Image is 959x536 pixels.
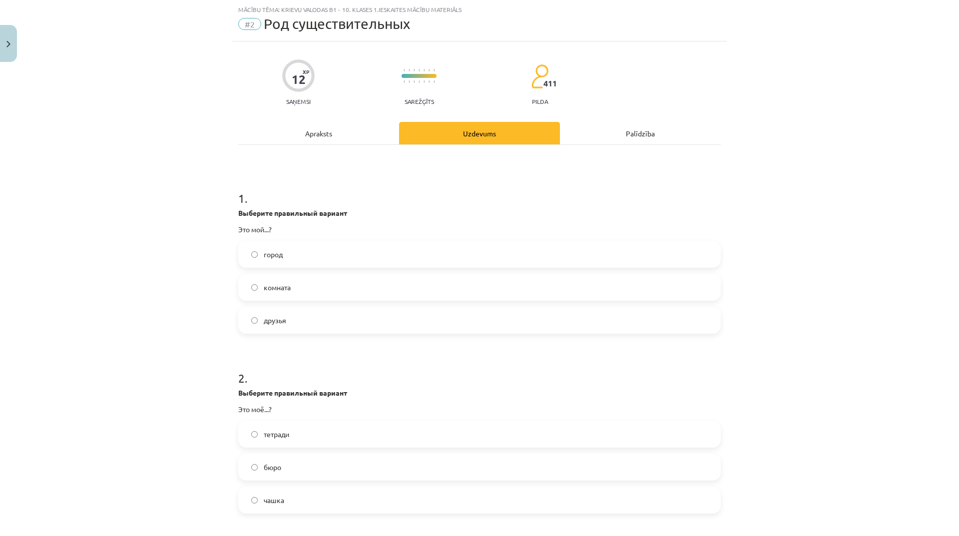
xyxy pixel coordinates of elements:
strong: Выберите правильный вариант [238,208,347,217]
p: Saņemsi [282,98,315,105]
span: XP [303,69,309,74]
img: icon-short-line-57e1e144782c952c97e751825c79c345078a6d821885a25fce030b3d8c18986b.svg [419,80,420,83]
span: бюро [264,462,281,473]
p: Это моё...? [238,404,721,415]
p: Это мой...? [238,224,721,235]
h1: 1 . [238,174,721,205]
img: icon-short-line-57e1e144782c952c97e751825c79c345078a6d821885a25fce030b3d8c18986b.svg [419,69,420,71]
p: pilda [532,98,548,105]
img: icon-short-line-57e1e144782c952c97e751825c79c345078a6d821885a25fce030b3d8c18986b.svg [414,69,415,71]
img: students-c634bb4e5e11cddfef0936a35e636f08e4e9abd3cc4e673bd6f9a4125e45ecb1.svg [531,64,548,89]
span: Род существительных [264,15,410,32]
span: чашка [264,495,284,506]
img: icon-short-line-57e1e144782c952c97e751825c79c345078a6d821885a25fce030b3d8c18986b.svg [404,80,405,83]
input: друзья [251,317,258,324]
span: друзья [264,315,286,326]
input: комната [251,284,258,291]
img: icon-short-line-57e1e144782c952c97e751825c79c345078a6d821885a25fce030b3d8c18986b.svg [424,69,425,71]
input: тетради [251,431,258,438]
div: 12 [292,72,306,86]
span: 411 [543,79,557,88]
img: icon-short-line-57e1e144782c952c97e751825c79c345078a6d821885a25fce030b3d8c18986b.svg [404,69,405,71]
span: #2 [238,18,261,30]
div: Mācību tēma: Krievu valodas b1 - 10. klases 1.ieskaites mācību materiāls [238,6,721,13]
span: тетради [264,429,289,440]
img: icon-short-line-57e1e144782c952c97e751825c79c345078a6d821885a25fce030b3d8c18986b.svg [434,80,435,83]
p: Sarežģīts [405,98,434,105]
img: icon-short-line-57e1e144782c952c97e751825c79c345078a6d821885a25fce030b3d8c18986b.svg [409,80,410,83]
span: комната [264,282,291,293]
img: icon-close-lesson-0947bae3869378f0d4975bcd49f059093ad1ed9edebbc8119c70593378902aed.svg [6,41,10,47]
div: Uzdevums [399,122,560,144]
input: город [251,251,258,258]
img: icon-short-line-57e1e144782c952c97e751825c79c345078a6d821885a25fce030b3d8c18986b.svg [429,69,430,71]
span: город [264,249,283,260]
div: Apraksts [238,122,399,144]
img: icon-short-line-57e1e144782c952c97e751825c79c345078a6d821885a25fce030b3d8c18986b.svg [409,69,410,71]
strong: Выберите правильный вариант [238,388,347,397]
img: icon-short-line-57e1e144782c952c97e751825c79c345078a6d821885a25fce030b3d8c18986b.svg [424,80,425,83]
h1: 2 . [238,354,721,385]
div: Palīdzība [560,122,721,144]
img: icon-short-line-57e1e144782c952c97e751825c79c345078a6d821885a25fce030b3d8c18986b.svg [434,69,435,71]
input: бюро [251,464,258,471]
input: чашка [251,497,258,504]
img: icon-short-line-57e1e144782c952c97e751825c79c345078a6d821885a25fce030b3d8c18986b.svg [429,80,430,83]
img: icon-short-line-57e1e144782c952c97e751825c79c345078a6d821885a25fce030b3d8c18986b.svg [414,80,415,83]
